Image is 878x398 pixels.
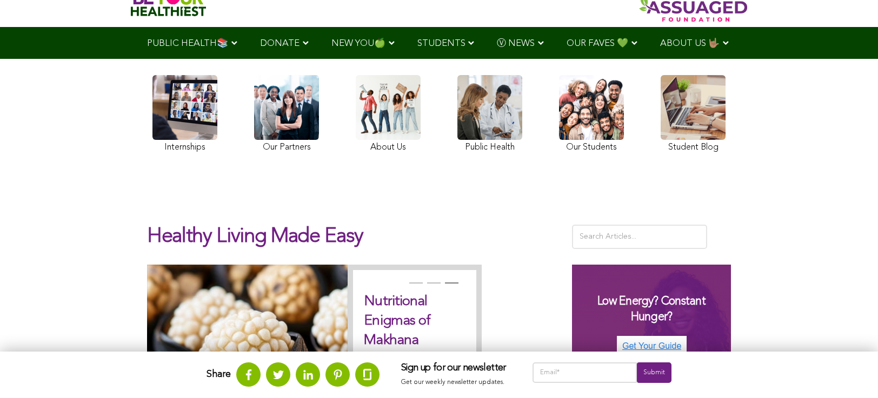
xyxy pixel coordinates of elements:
span: PUBLIC HEALTH📚 [147,39,228,48]
span: STUDENTS [417,39,465,48]
span: Ⓥ NEWS [497,39,535,48]
h3: Low Energy? Constant Hunger? [583,294,720,325]
iframe: Chat Widget [824,346,878,398]
span: ABOUT US 🤟🏽 [660,39,720,48]
input: Email* [533,362,637,383]
img: Get Your Guide [617,336,687,356]
input: Search Articles... [572,225,707,249]
strong: Share [207,369,231,379]
span: NEW YOU🍏 [331,39,385,48]
button: 3 of 3 [445,282,456,293]
span: OUR FAVES 💚 [567,39,628,48]
p: Get our weekly newsletter updates. [401,376,511,388]
img: glassdoor.svg [363,369,371,380]
button: 1 of 3 [409,282,420,293]
button: 2 of 3 [427,282,438,293]
h3: Sign up for our newsletter [401,362,511,374]
h1: Healthy Living Made Easy [147,225,556,259]
span: DONATE [260,39,300,48]
h2: Nutritional Enigmas of Makhana [364,292,465,350]
div: Navigation Menu [131,27,747,59]
input: Submit [637,362,671,383]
